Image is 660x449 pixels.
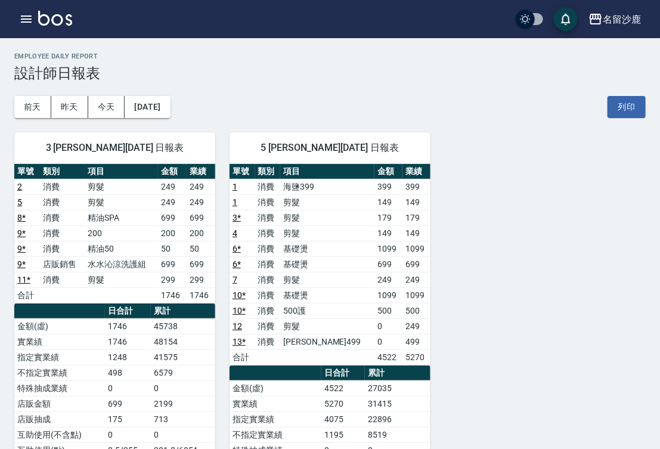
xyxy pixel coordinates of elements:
h3: 設計師日報表 [14,65,646,82]
td: 0 [151,380,215,396]
td: 1195 [321,427,365,442]
td: 1099 [374,241,402,256]
td: 指定實業績 [14,349,105,365]
a: 12 [233,321,242,331]
td: 50 [158,241,187,256]
td: 消費 [255,194,281,210]
div: 名留沙鹿 [603,12,641,27]
td: 713 [151,411,215,427]
th: 單號 [14,164,40,179]
td: 31415 [365,396,430,411]
th: 業績 [187,164,215,179]
td: 500護 [280,303,374,318]
td: 金額(虛) [14,318,105,334]
th: 業績 [402,164,430,179]
span: 5 [PERSON_NAME][DATE] 日報表 [244,142,416,154]
td: 海鹽399 [280,179,374,194]
td: 1099 [402,241,430,256]
td: 消費 [40,241,85,256]
td: 消費 [255,334,281,349]
td: 399 [374,179,402,194]
td: 消費 [255,179,281,194]
table: a dense table [230,164,430,366]
th: 日合計 [105,304,151,319]
td: 消費 [40,210,85,225]
td: 剪髮 [280,225,374,241]
td: 50 [187,241,215,256]
td: 消費 [255,256,281,272]
button: [DATE] [125,96,170,118]
td: 不指定實業績 [230,427,321,442]
td: 消費 [255,318,281,334]
td: 4522 [321,380,365,396]
td: 200 [187,225,215,241]
td: 實業績 [14,334,105,349]
td: 4522 [374,349,402,365]
td: 實業績 [230,396,321,411]
td: 45738 [151,318,215,334]
th: 累計 [365,366,430,381]
td: 699 [374,256,402,272]
button: 前天 [14,96,51,118]
td: 1248 [105,349,151,365]
td: 剪髮 [280,194,374,210]
td: 消費 [40,225,85,241]
th: 累計 [151,304,215,319]
td: 消費 [255,303,281,318]
th: 項目 [85,164,158,179]
td: 149 [402,225,430,241]
td: 消費 [40,272,85,287]
td: 499 [402,334,430,349]
th: 日合計 [321,366,365,381]
td: 消費 [255,225,281,241]
td: 249 [187,194,215,210]
td: 6579 [151,365,215,380]
td: 249 [374,272,402,287]
a: 5 [17,197,22,207]
td: 水水沁涼洗護組 [85,256,158,272]
button: 列印 [608,96,646,118]
td: 指定實業績 [230,411,321,427]
td: 精油50 [85,241,158,256]
td: 1746 [105,334,151,349]
th: 類別 [255,164,281,179]
td: 699 [402,256,430,272]
td: 5270 [402,349,430,365]
td: 1099 [402,287,430,303]
td: 699 [187,256,215,272]
td: 店販銷售 [40,256,85,272]
td: 249 [158,194,187,210]
td: 4075 [321,411,365,427]
td: 特殊抽成業績 [14,380,105,396]
td: 8519 [365,427,430,442]
td: 249 [187,179,215,194]
td: 249 [158,179,187,194]
td: 699 [158,210,187,225]
td: 剪髮 [85,194,158,210]
td: 消費 [255,287,281,303]
td: 179 [374,210,402,225]
a: 2 [17,182,22,191]
td: [PERSON_NAME]499 [280,334,374,349]
td: 消費 [40,179,85,194]
td: 剪髮 [85,272,158,287]
table: a dense table [14,164,215,304]
td: 基礎燙 [280,287,374,303]
a: 1 [233,197,237,207]
td: 消費 [40,194,85,210]
td: 249 [402,272,430,287]
td: 剪髮 [280,318,374,334]
th: 項目 [280,164,374,179]
th: 單號 [230,164,255,179]
td: 149 [374,194,402,210]
td: 1746 [187,287,215,303]
td: 2199 [151,396,215,411]
td: 48154 [151,334,215,349]
td: 249 [402,318,430,334]
img: Logo [38,11,72,26]
button: save [554,7,578,31]
td: 不指定實業績 [14,365,105,380]
td: 合計 [230,349,255,365]
th: 類別 [40,164,85,179]
td: 149 [374,225,402,241]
